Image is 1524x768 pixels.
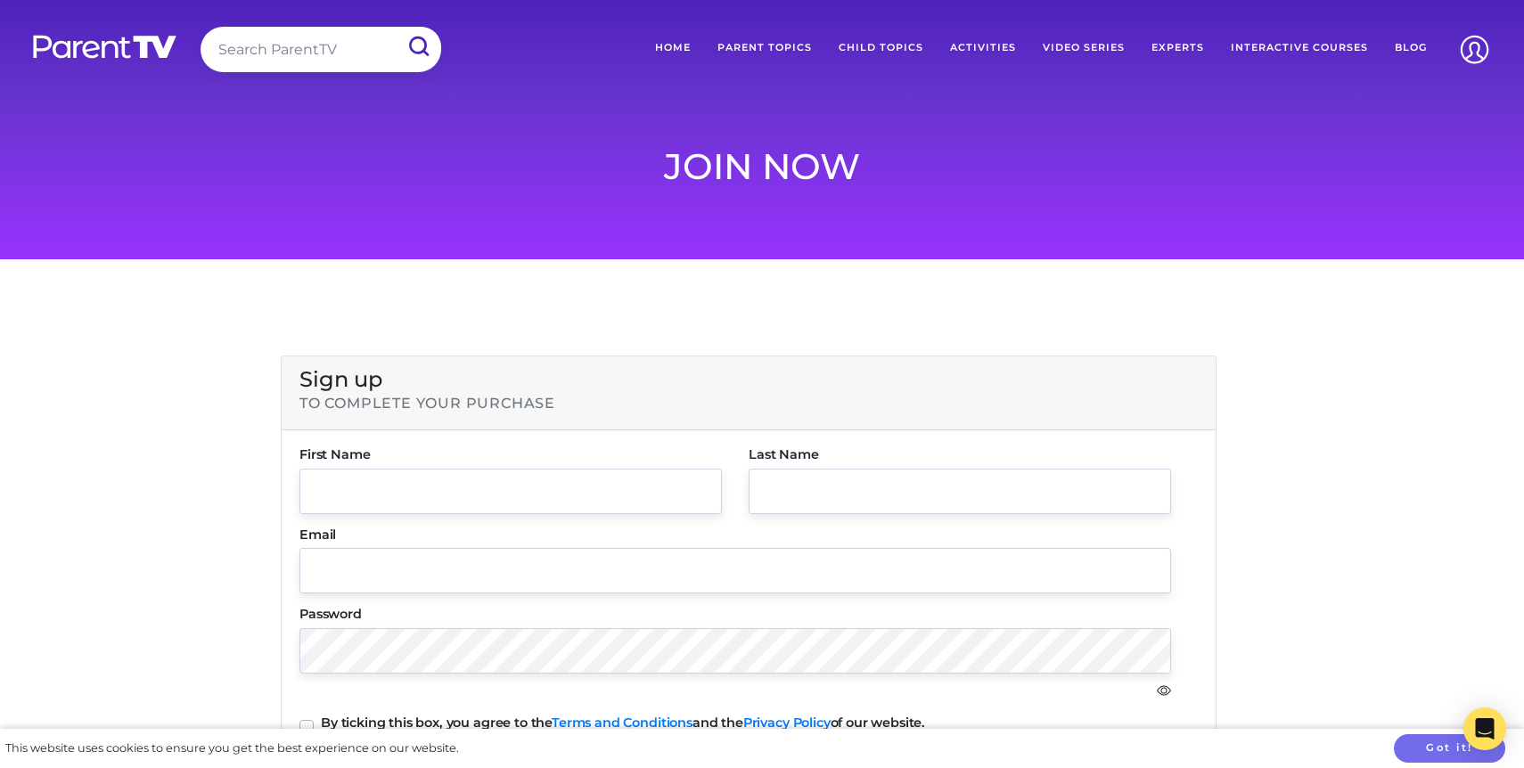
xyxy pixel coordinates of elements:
a: Activities [937,27,1029,69]
img: Account [1452,27,1497,72]
a: Privacy Policy [743,715,831,731]
img: parenttv-logo-white.4c85aaf.svg [31,34,178,60]
input: Search ParentTV [201,27,441,72]
div: Open Intercom Messenger [1463,707,1506,750]
input: Submit [395,27,441,67]
button: Got it! [1394,734,1505,763]
a: Child Topics [825,27,937,69]
a: Experts [1138,27,1217,69]
div: This website uses cookies to ensure you get the best experience on our website. [5,739,459,756]
h6: to complete your purchase [299,395,1198,412]
a: Blog [1381,27,1440,69]
a: Interactive Courses [1217,27,1381,69]
a: Video Series [1029,27,1138,69]
label: Email [299,528,1171,541]
h4: Sign up [299,367,1198,393]
a: Home [642,27,704,69]
label: Last Name [749,448,1171,461]
label: First Name [299,448,722,461]
label: By ticking this box, you agree to the and the of our website. [321,716,925,729]
a: Terms and Conditions [552,715,692,731]
label: Password [299,608,1171,620]
h1: Join now [267,145,1257,188]
svg: eye [1157,683,1171,698]
a: Parent Topics [704,27,825,69]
